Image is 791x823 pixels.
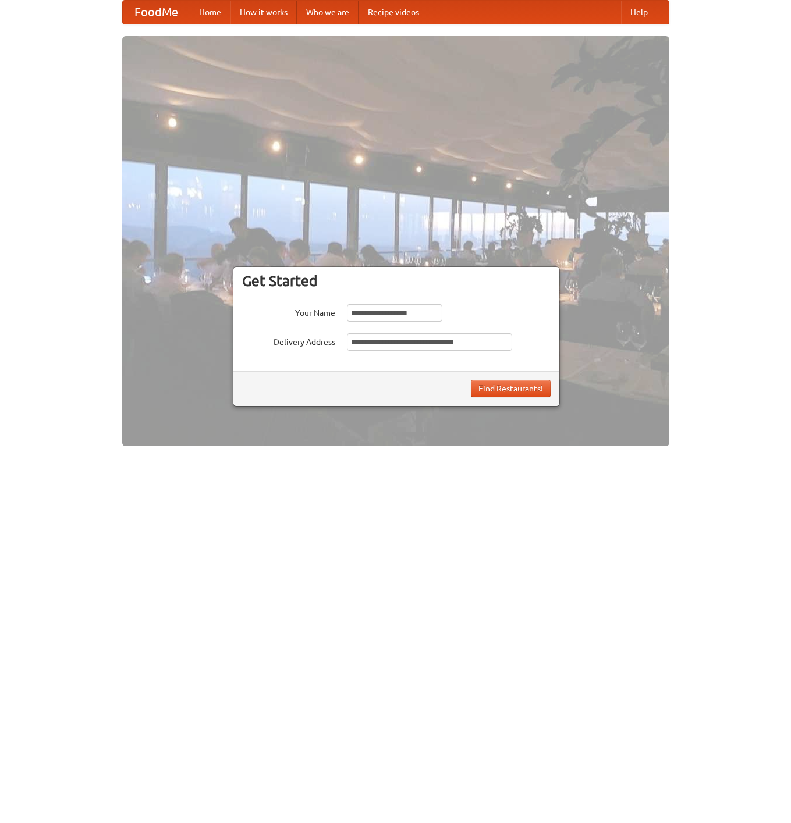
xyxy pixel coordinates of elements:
label: Your Name [242,304,335,319]
label: Delivery Address [242,333,335,348]
a: Recipe videos [359,1,428,24]
a: FoodMe [123,1,190,24]
button: Find Restaurants! [471,380,551,397]
a: How it works [230,1,297,24]
a: Who we are [297,1,359,24]
a: Home [190,1,230,24]
h3: Get Started [242,272,551,290]
a: Help [621,1,657,24]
